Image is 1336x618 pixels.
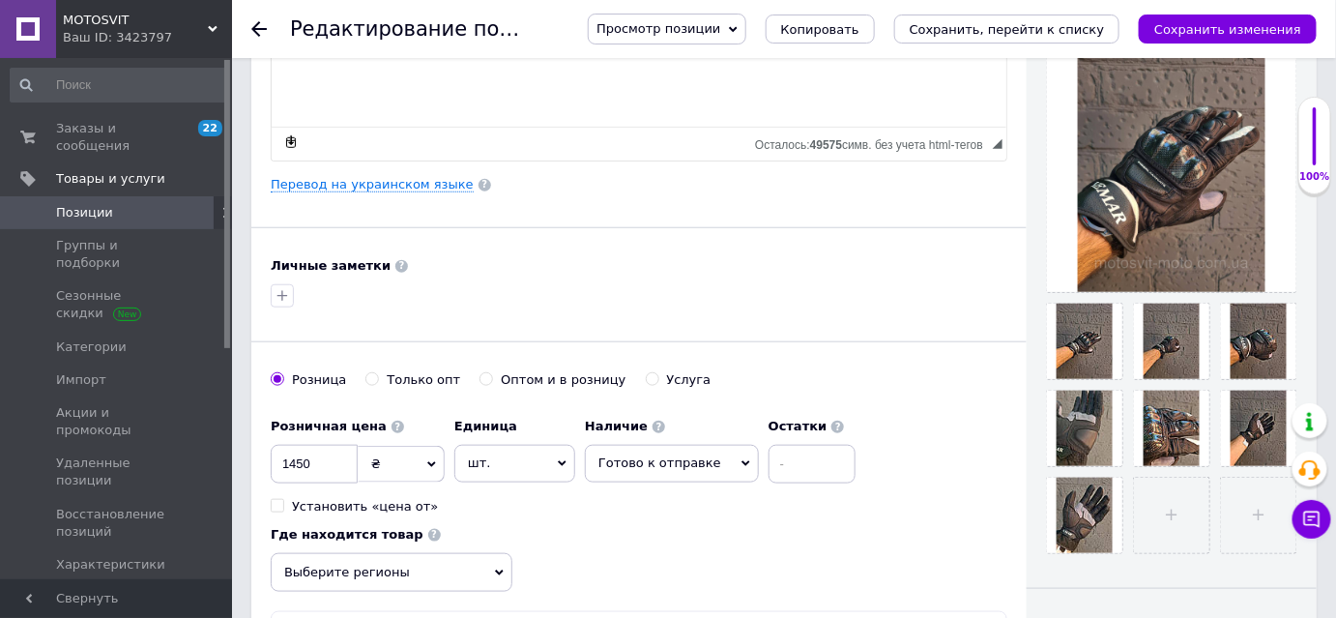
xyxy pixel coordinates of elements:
b: Личные заметки [271,258,391,273]
b: Остатки [769,419,828,433]
div: Установить «цена от» [292,498,438,515]
p: Сторона долоні покрита додатковим захисним шаром шкіри з панеллю SuperFabric®, набитою піною Armo... [19,73,715,113]
span: Копировать [781,22,859,37]
span: Заказы и сообщения [56,120,179,155]
div: Услуга [667,371,712,389]
span: шт. [454,445,575,482]
button: Копировать [766,15,875,44]
i: Сохранить изменения [1154,22,1301,37]
span: 49575 [810,138,842,152]
div: Ваш ID: 3423797 [63,29,232,46]
div: 100% [1299,170,1330,184]
input: 0 [271,445,358,484]
div: 100% Качество заполнения [1298,97,1331,194]
i: Сохранить, перейти к списку [910,22,1105,37]
button: Чат с покупателем [1292,500,1331,539]
span: Выберите регионы [271,553,512,592]
span: Категории [56,338,127,356]
span: Просмотр позиции [596,21,720,36]
p: VEMAR це спортивні рукавички, забезпечують виняткову захист і стиль. Основний протектор, аз аморт... [19,19,715,60]
body: Визуальный текстовый редактор, 44050445-27F4-43B0-8235-A1A17AED2292 [19,19,715,145]
input: - [769,445,856,484]
b: Розничная цена [271,419,387,433]
a: Сделать резервную копию сейчас [280,132,302,153]
span: Сезонные скидки [56,287,179,322]
b: Единица [454,419,517,433]
span: Готово к отправке [598,456,721,470]
span: ₴ [371,456,381,471]
b: Наличие [585,419,648,433]
span: Позиции [56,204,113,221]
h1: Редактирование позиции: Мото перчатки VEMAR спортивні шкіряні роз L [290,17,1076,41]
span: Восстановление позиций [56,506,179,541]
span: Импорт [56,371,106,389]
div: Оптом и в розницу [501,371,625,389]
span: Акции и промокоды [56,404,179,439]
span: Удаленные позиции [56,455,179,489]
button: Сохранить изменения [1139,15,1317,44]
input: Поиск [10,68,228,103]
span: 22 [198,120,222,136]
a: Перевод на украинском языке [271,177,474,192]
b: Где находится товар [271,527,423,542]
span: Товары и услуги [56,170,165,188]
span: Характеристики [56,556,165,574]
div: Вернуться назад [251,21,267,37]
div: Розница [292,371,346,389]
span: Группы и подборки [56,237,179,272]
div: Подсчет символов [755,133,993,152]
p: Рукавички виготовлені у відповідності з сертифікатом CE категорії 2 prEN-13594: [19,125,715,145]
button: Сохранить, перейти к списку [894,15,1120,44]
span: MOTOSVIT [63,12,208,29]
span: Перетащите для изменения размера [993,139,1002,149]
div: Только опт [387,371,460,389]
